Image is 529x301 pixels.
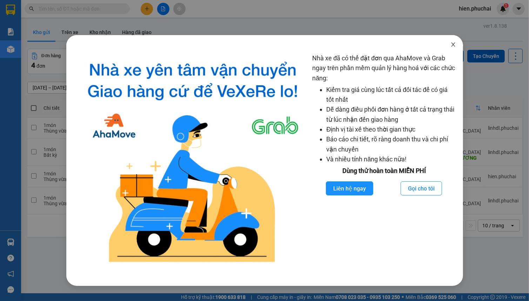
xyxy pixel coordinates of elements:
[326,154,456,164] li: Và nhiều tính năng khác nữa!
[401,181,442,195] button: Gọi cho tôi
[79,53,307,268] img: logo
[326,125,456,134] li: Định vị tài xế theo thời gian thực
[408,184,435,193] span: Gọi cho tôi
[312,53,456,268] div: Nhà xe đã có thể đặt đơn qua AhaMove và Grab ngay trên phần mềm quản lý hàng hoá với các chức năng:
[312,166,456,176] div: Dùng thử hoàn toàn MIỄN PHÍ
[326,134,456,154] li: Báo cáo chi tiết, rõ ràng doanh thu và chi phí vận chuyển
[443,35,463,55] button: Close
[326,181,373,195] button: Liên hệ ngay
[450,42,456,47] span: close
[326,85,456,105] li: Kiểm tra giá cùng lúc tất cả đối tác để có giá tốt nhất
[333,184,366,193] span: Liên hệ ngay
[326,105,456,125] li: Dễ dàng điều phối đơn hàng ở tất cả trạng thái từ lúc nhận đến giao hàng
